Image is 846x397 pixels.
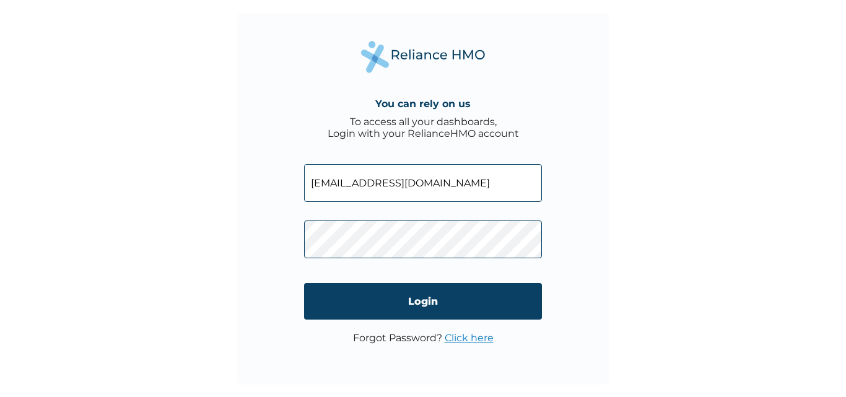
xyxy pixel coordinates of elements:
input: Email address or HMO ID [304,164,542,202]
a: Click here [445,332,494,344]
img: Reliance Health's Logo [361,41,485,72]
div: To access all your dashboards, Login with your RelianceHMO account [328,116,519,139]
p: Forgot Password? [353,332,494,344]
input: Login [304,283,542,320]
h4: You can rely on us [375,98,471,110]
